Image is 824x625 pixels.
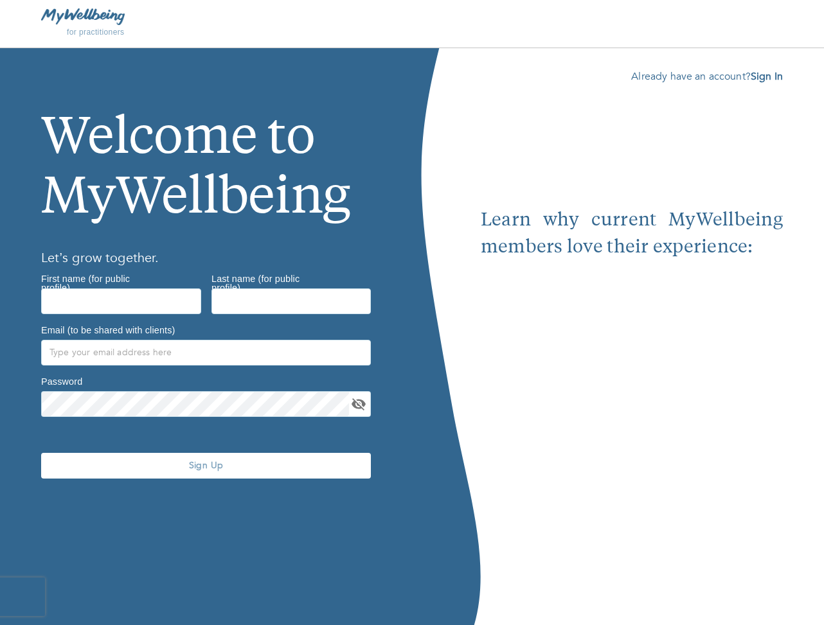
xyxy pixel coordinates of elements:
label: Email (to be shared with clients) [41,325,175,334]
label: Last name (for public profile) [211,274,331,292]
button: toggle password visibility [349,394,368,414]
label: Password [41,376,82,385]
h6: Let’s grow together. [41,248,371,268]
p: Already have an account? [481,69,783,84]
span: Sign Up [46,459,366,471]
label: First name (for public profile) [41,274,161,292]
a: Sign In [751,69,783,84]
button: Sign Up [41,453,371,479]
iframe: Embedded youtube [481,261,783,488]
h1: Welcome to MyWellbeing [41,69,371,230]
span: for practitioners [67,28,125,37]
input: Type your email address here [41,340,371,365]
img: MyWellbeing [41,8,125,24]
p: Learn why current MyWellbeing members love their experience: [481,207,783,261]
